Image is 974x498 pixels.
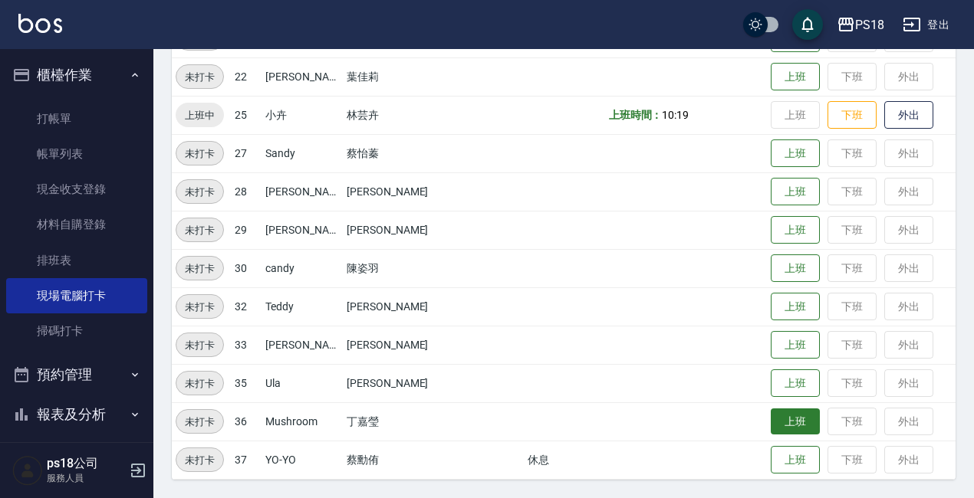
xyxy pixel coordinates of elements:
button: 預約管理 [6,355,147,395]
td: candy [262,249,343,287]
a: 現金收支登錄 [6,172,147,207]
td: 蔡怡蓁 [343,134,524,172]
a: 帳單列表 [6,136,147,172]
button: 外出 [884,101,933,129]
span: 上班中 [176,107,224,123]
button: 上班 [771,331,820,359]
td: Mushroom [262,402,343,441]
span: 未打卡 [176,146,223,162]
button: 登出 [897,11,956,39]
td: [PERSON_NAME] [343,364,524,402]
span: 10:19 [662,109,689,121]
td: 27 [231,134,262,172]
button: 報表及分析 [6,395,147,434]
td: [PERSON_NAME] [343,211,524,249]
td: Ula [262,364,343,402]
a: 材料自購登錄 [6,207,147,242]
td: 32 [231,287,262,326]
button: 上班 [771,293,820,321]
span: 未打卡 [176,375,223,392]
td: Teddy [262,287,343,326]
a: 掃碼打卡 [6,313,147,349]
td: 37 [231,441,262,479]
a: 打帳單 [6,101,147,136]
td: Sandy [262,134,343,172]
span: 未打卡 [176,452,223,468]
td: 林芸卉 [343,96,524,134]
td: 33 [231,326,262,364]
td: 25 [231,96,262,134]
td: 陳姿羽 [343,249,524,287]
td: 28 [231,172,262,211]
button: 上班 [771,216,820,244]
button: 上班 [771,446,820,474]
span: 未打卡 [176,184,223,200]
button: save [792,9,823,40]
td: [PERSON_NAME] [262,211,343,249]
button: 客戶管理 [6,434,147,473]
td: 29 [231,211,262,249]
span: 未打卡 [176,260,223,277]
a: 現場電腦打卡 [6,278,147,313]
button: 上班 [771,139,820,168]
td: 葉佳莉 [343,57,524,96]
p: 服務人員 [47,471,125,485]
td: 22 [231,57,262,96]
button: 櫃檯作業 [6,55,147,95]
td: 小卉 [262,96,343,134]
td: 30 [231,249,262,287]
td: [PERSON_NAME] [343,326,524,364]
td: [PERSON_NAME] [262,326,343,364]
img: Logo [18,14,62,33]
td: 35 [231,364,262,402]
img: Person [12,455,43,486]
span: 未打卡 [176,69,223,85]
span: 未打卡 [176,414,223,430]
button: PS18 [831,9,890,41]
td: 36 [231,402,262,441]
button: 上班 [771,63,820,91]
td: [PERSON_NAME] [343,172,524,211]
b: 上班時間： [609,109,663,121]
td: YO-YO [262,441,343,479]
a: 排班表 [6,243,147,278]
button: 上班 [771,254,820,283]
div: PS18 [855,15,884,34]
span: 未打卡 [176,337,223,353]
td: [PERSON_NAME] [262,57,343,96]
button: 上班 [771,178,820,206]
button: 上班 [771,408,820,435]
td: 丁嘉瑩 [343,402,524,441]
span: 未打卡 [176,299,223,315]
td: 蔡勳侑 [343,441,524,479]
td: [PERSON_NAME] [343,287,524,326]
span: 未打卡 [176,222,223,238]
button: 上班 [771,369,820,398]
td: 休息 [524,441,605,479]
td: [PERSON_NAME] [262,172,343,211]
h5: ps18公司 [47,456,125,471]
button: 下班 [828,101,877,129]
